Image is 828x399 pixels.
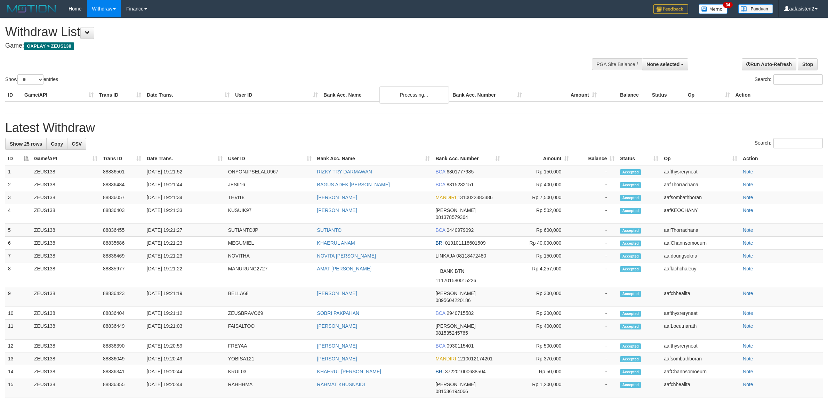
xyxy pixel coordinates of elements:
td: Rp 200,000 [503,307,572,320]
td: aafKEOCHANY [661,204,740,224]
td: THVI18 [225,191,314,204]
span: Accepted [620,266,641,272]
label: Search: [755,138,823,148]
td: aafchhealita [661,378,740,398]
td: Rp 502,000 [503,204,572,224]
div: Processing... [379,86,449,104]
th: User ID: activate to sort column ascending [225,152,314,165]
span: Copy 6801777985 to clipboard [447,169,474,174]
td: 4 [5,204,31,224]
a: [PERSON_NAME] [317,343,357,349]
td: - [572,365,617,378]
span: Copy 8315232151 to clipboard [447,182,474,187]
td: - [572,237,617,250]
span: BRI [435,240,443,246]
span: OXPLAY > ZEUS138 [24,42,74,50]
div: PGA Site Balance / [592,58,642,70]
td: ZEUS138 [31,365,100,378]
td: - [572,204,617,224]
td: - [572,178,617,191]
span: None selected [646,62,680,67]
td: - [572,224,617,237]
td: Rp 150,000 [503,165,572,178]
td: YOBISA121 [225,352,314,365]
a: Note [743,195,753,200]
th: ID [5,89,22,101]
td: [DATE] 19:21:22 [144,262,225,287]
span: Copy 081378579364 to clipboard [435,214,468,220]
td: BELLA68 [225,287,314,307]
th: Op [685,89,733,101]
a: Note [743,227,753,233]
td: Rp 400,000 [503,178,572,191]
td: 88836403 [100,204,144,224]
td: ZEUS138 [31,287,100,307]
td: NOVITHA [225,250,314,262]
td: [DATE] 19:21:27 [144,224,225,237]
span: Accepted [620,369,641,375]
span: Show 25 rows [10,141,42,147]
span: Copy 372201000688504 to clipboard [445,369,486,374]
td: 88835977 [100,262,144,287]
td: ZEUS138 [31,191,100,204]
td: 88835686 [100,237,144,250]
td: KRUL03 [225,365,314,378]
td: aafThorrachana [661,178,740,191]
td: 1 [5,165,31,178]
td: 8 [5,262,31,287]
td: 9 [5,287,31,307]
span: Copy 2940715582 to clipboard [447,310,474,316]
td: 11 [5,320,31,340]
img: Button%20Memo.svg [699,4,728,14]
span: [PERSON_NAME] [435,291,475,296]
td: Rp 4,257,000 [503,262,572,287]
td: aafLoeutnarath [661,320,740,340]
td: Rp 370,000 [503,352,572,365]
td: - [572,378,617,398]
th: Game/API: activate to sort column ascending [31,152,100,165]
span: BCA [435,343,445,349]
td: FREYAA [225,340,314,352]
td: aafThorrachana [661,224,740,237]
span: BCA [435,310,445,316]
th: Action [733,89,823,101]
h4: Game: [5,42,545,49]
span: BCA [435,169,445,174]
a: Note [743,356,753,361]
span: Accepted [620,228,641,234]
a: Note [743,253,753,259]
td: - [572,191,617,204]
td: - [572,262,617,287]
span: MANDIRI [435,195,456,200]
td: Rp 7,500,000 [503,191,572,204]
td: ZEUS138 [31,262,100,287]
th: Status [649,89,685,101]
a: RAHMAT KHUSNAIDI [317,382,365,387]
td: ZEUSBRAVO69 [225,307,314,320]
td: KUSUIK97 [225,204,314,224]
td: 12 [5,340,31,352]
th: Status: activate to sort column ascending [617,152,661,165]
td: Rp 1,200,000 [503,378,572,398]
th: Game/API [22,89,96,101]
td: ZEUS138 [31,378,100,398]
td: 88836049 [100,352,144,365]
td: MANURUNG2727 [225,262,314,287]
td: ZEUS138 [31,320,100,340]
td: 6 [5,237,31,250]
td: ZEUS138 [31,224,100,237]
td: [DATE] 19:21:19 [144,287,225,307]
th: ID: activate to sort column descending [5,152,31,165]
td: RAHHHMA [225,378,314,398]
td: Rp 300,000 [503,287,572,307]
span: BRI [435,369,443,374]
th: Action [740,152,823,165]
td: 88836455 [100,224,144,237]
span: Copy 1310022383386 to clipboard [457,195,492,200]
td: [DATE] 19:21:23 [144,237,225,250]
td: 88836341 [100,365,144,378]
td: [DATE] 19:20:59 [144,340,225,352]
span: Accepted [620,291,641,297]
a: CSV [67,138,86,150]
span: [PERSON_NAME] [435,382,475,387]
